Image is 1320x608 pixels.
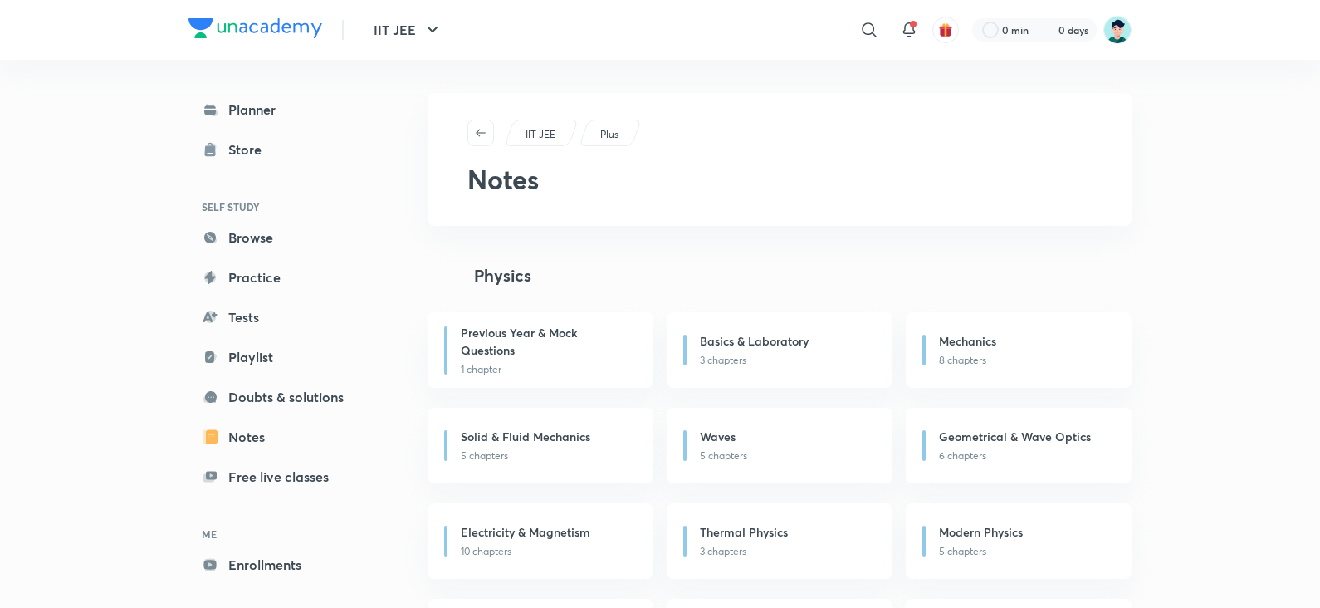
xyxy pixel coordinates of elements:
a: Electricity & Magnetism10 chapters [428,503,653,579]
a: Notes [188,420,381,454]
p: 5 chapters [939,544,1112,559]
a: Plus [598,127,622,142]
h6: Basics & Laboratory [700,332,809,350]
a: Basics & Laboratory3 chapters [667,312,892,388]
p: 5 chapters [700,449,873,463]
p: 3 chapters [700,353,873,368]
a: Planner [188,93,381,126]
p: 6 chapters [939,449,1112,463]
iframe: Help widget launcher [1172,543,1302,590]
a: Playlist [188,341,381,374]
button: IIT JEE [364,13,452,47]
img: Shamas Khan [1103,16,1132,44]
a: Geometrical & Wave Optics6 chapters [906,408,1132,483]
a: Doubts & solutions [188,380,381,414]
a: Practice [188,261,381,294]
a: Modern Physics5 chapters [906,503,1132,579]
img: syllabus [428,259,461,292]
a: Solid & Fluid Mechanics5 chapters [428,408,653,483]
a: Browse [188,221,381,254]
h6: Waves [700,428,736,445]
h6: Mechanics [939,332,996,350]
h6: Thermal Physics [700,523,788,541]
h6: Electricity & Magnetism [461,523,590,541]
a: Store [188,133,381,166]
a: Previous Year & Mock Questions1 chapter [428,312,653,388]
p: Plus [600,127,618,142]
h4: Physics [474,263,531,288]
a: Thermal Physics3 chapters [667,503,892,579]
a: Enrollments [188,548,381,581]
button: avatar [932,17,959,43]
h2: Notes [467,159,1092,199]
h6: Modern Physics [939,523,1023,541]
h6: Geometrical & Wave Optics [939,428,1091,445]
a: Tests [188,301,381,334]
a: Mechanics8 chapters [906,312,1132,388]
h6: Previous Year & Mock Questions [461,324,627,359]
img: Company Logo [188,18,322,38]
p: IIT JEE [526,127,555,142]
p: 3 chapters [700,544,873,559]
div: Store [228,140,271,159]
p: 5 chapters [461,449,633,463]
a: Free live classes [188,460,381,493]
p: 1 chapter [461,362,633,377]
a: Waves5 chapters [667,408,892,483]
img: avatar [938,22,953,37]
img: streak [1039,22,1055,38]
p: 8 chapters [939,353,1112,368]
h6: ME [188,520,381,548]
h6: SELF STUDY [188,193,381,221]
a: Company Logo [188,18,322,42]
p: 10 chapters [461,544,633,559]
a: IIT JEE [523,127,559,142]
h6: Solid & Fluid Mechanics [461,428,590,445]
